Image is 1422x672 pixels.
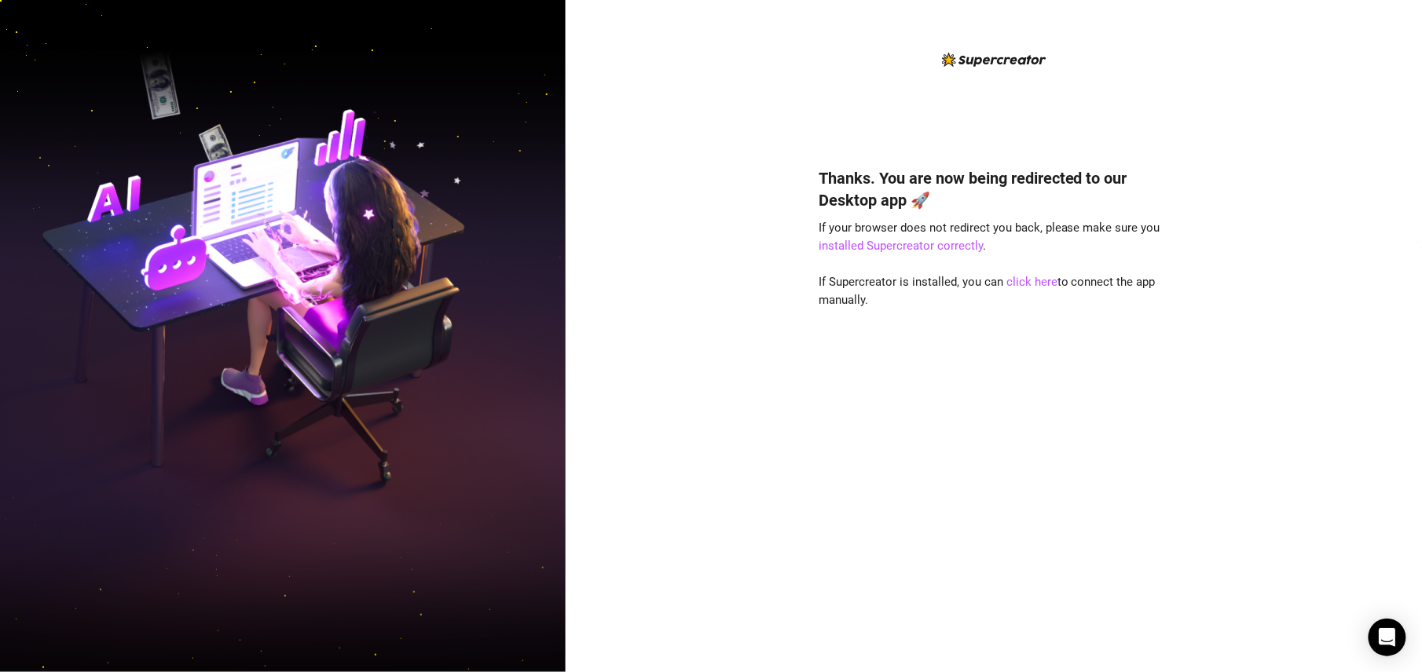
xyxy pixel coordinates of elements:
a: click here [1006,275,1057,289]
h4: Thanks. You are now being redirected to our Desktop app 🚀 [819,167,1169,211]
span: If your browser does not redirect you back, please make sure you . [819,221,1160,254]
div: Open Intercom Messenger [1369,619,1406,656]
a: installed Supercreator correctly [819,239,983,253]
span: If Supercreator is installed, you can to connect the app manually. [819,275,1156,308]
img: logo-BBDzfeDw.svg [942,53,1046,67]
